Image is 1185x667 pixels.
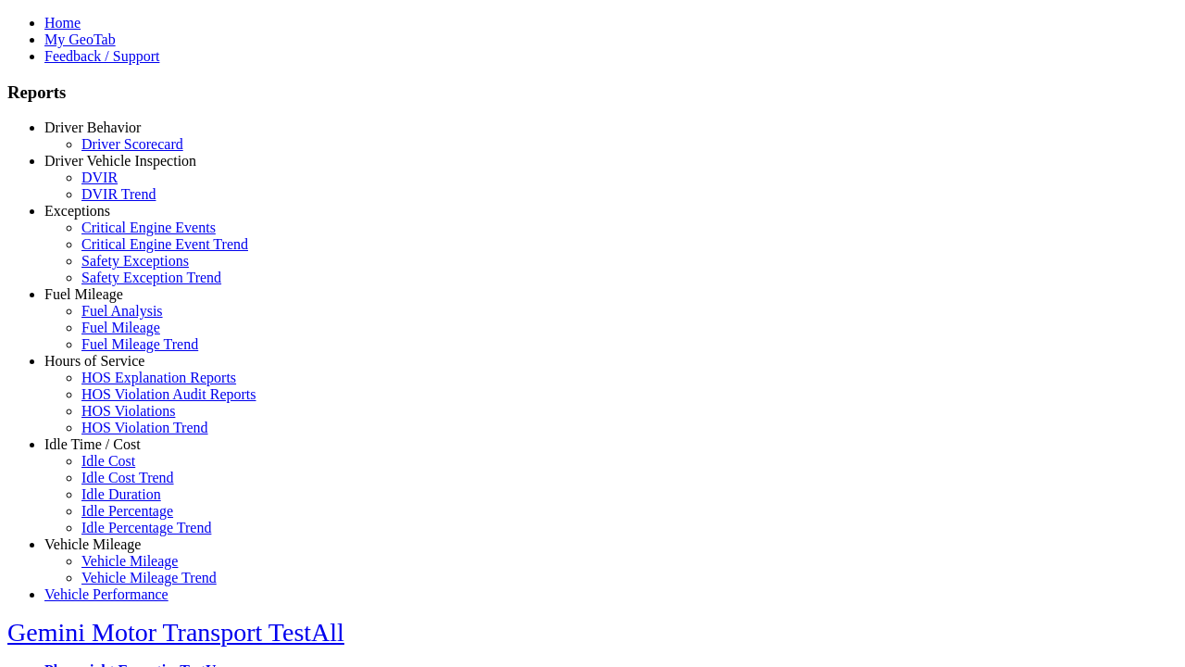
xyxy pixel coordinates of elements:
[44,436,141,452] a: Idle Time / Cost
[81,486,161,502] a: Idle Duration
[44,286,123,302] a: Fuel Mileage
[7,82,1178,103] h3: Reports
[44,153,196,169] a: Driver Vehicle Inspection
[81,386,256,402] a: HOS Violation Audit Reports
[81,570,217,585] a: Vehicle Mileage Trend
[81,220,216,235] a: Critical Engine Events
[81,520,211,535] a: Idle Percentage Trend
[81,270,221,285] a: Safety Exception Trend
[44,586,168,602] a: Vehicle Performance
[81,186,156,202] a: DVIR Trend
[81,453,135,469] a: Idle Cost
[81,503,173,519] a: Idle Percentage
[7,618,344,647] a: Gemini Motor Transport TestAll
[81,370,236,385] a: HOS Explanation Reports
[44,48,159,64] a: Feedback / Support
[44,15,81,31] a: Home
[81,253,189,269] a: Safety Exceptions
[81,170,118,185] a: DVIR
[81,320,160,335] a: Fuel Mileage
[81,470,174,485] a: Idle Cost Trend
[44,536,141,552] a: Vehicle Mileage
[81,403,175,419] a: HOS Violations
[81,236,248,252] a: Critical Engine Event Trend
[81,303,163,319] a: Fuel Analysis
[44,120,141,135] a: Driver Behavior
[81,136,183,152] a: Driver Scorecard
[44,31,116,47] a: My GeoTab
[81,553,178,569] a: Vehicle Mileage
[44,353,144,369] a: Hours of Service
[81,336,198,352] a: Fuel Mileage Trend
[44,203,110,219] a: Exceptions
[81,420,208,435] a: HOS Violation Trend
